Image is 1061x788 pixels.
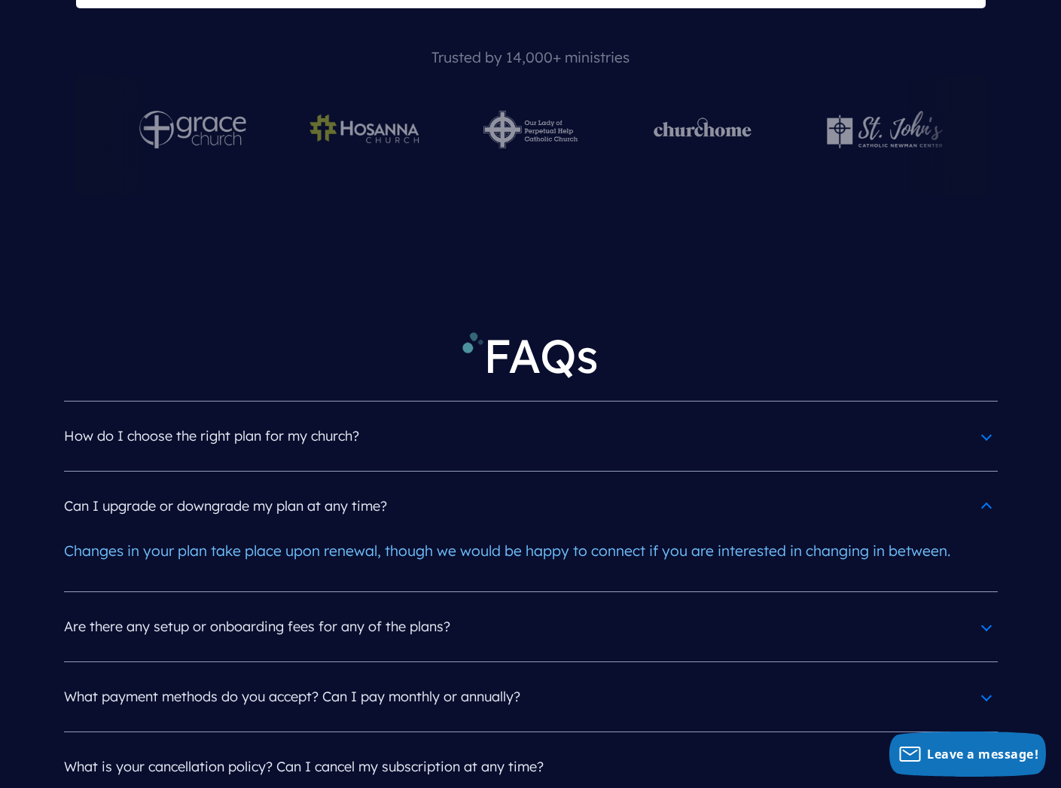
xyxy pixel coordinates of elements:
h4: What is your cancellation policy? Can I cancel my subscription at any time? [64,747,998,786]
img: st-johns-logo [827,111,943,148]
div: Changes in your plan take place upon renewal, though we would be happy to connect if you are inte... [64,526,998,576]
h4: Are there any setup or onboarding fees for any of the plans? [64,607,998,646]
h2: FAQs [64,316,998,401]
img: Hosanna [306,111,423,148]
p: Trusted by 14,000+ ministries [76,38,986,77]
img: Our-Lady-of-Perpetual-Help-Catholic-Church-logo [483,111,577,148]
button: Leave a message! [889,731,1046,777]
span: Leave a message! [927,746,1038,762]
img: logo-white-grace [139,111,247,148]
h4: Can I upgrade or downgrade my plan at any time? [64,487,998,526]
h4: What payment methods do you accept? Can I pay monthly or annually? [64,677,998,716]
h4: How do I choose the right plan for my church? [64,417,998,456]
img: pushpay-cust-logos-churchome[1] [638,111,767,148]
